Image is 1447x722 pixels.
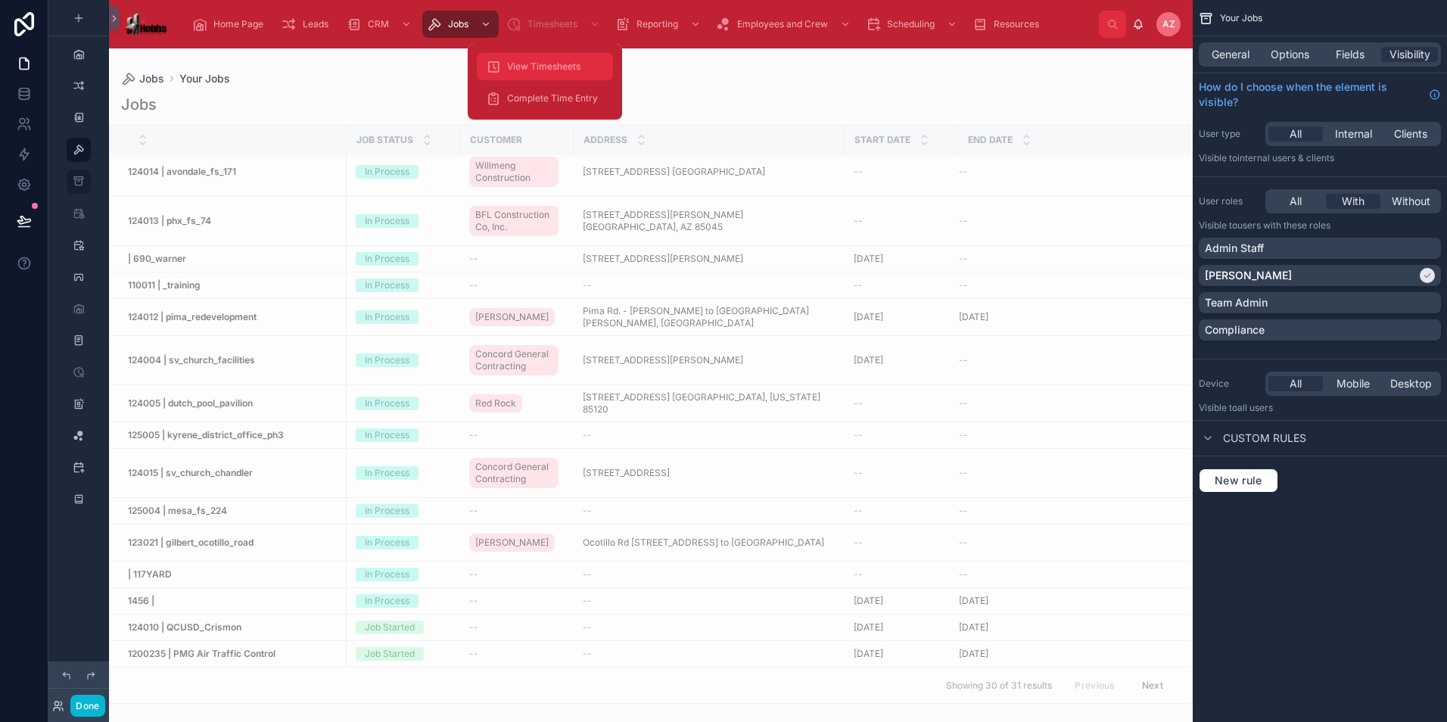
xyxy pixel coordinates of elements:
[365,594,409,608] div: In Process
[475,311,549,323] span: [PERSON_NAME]
[1237,152,1334,163] span: Internal users & clients
[128,568,338,580] a: | 117YARD
[469,595,478,607] span: --
[1199,195,1259,207] label: User roles
[356,536,451,549] a: In Process
[365,279,409,292] div: In Process
[422,11,499,38] a: Jobs
[583,429,592,441] span: --
[128,311,338,323] a: 124012 | pima_redevelopment
[128,648,338,660] a: 1200235 | PMG Air Traffic Control
[356,647,451,661] a: Job Started
[1335,126,1372,142] span: Internal
[854,505,863,517] span: --
[854,311,883,323] span: [DATE]
[854,429,863,441] span: --
[946,680,1052,692] span: Showing 30 of 31 results
[959,595,988,607] span: [DATE]
[128,505,227,516] strong: 125004 | mesa_fs_224
[1205,268,1292,283] p: [PERSON_NAME]
[365,536,409,549] div: In Process
[959,215,1172,227] a: --
[469,648,478,660] span: --
[356,621,451,634] a: Job Started
[959,648,988,660] span: [DATE]
[854,537,863,549] span: --
[854,505,949,517] a: --
[475,537,549,549] span: [PERSON_NAME]
[121,71,164,86] a: Jobs
[959,537,968,549] span: --
[477,53,613,80] a: View Timesheets
[854,595,949,607] a: [DATE]
[854,467,949,479] a: --
[583,429,836,441] a: --
[854,467,863,479] span: --
[1205,322,1265,338] p: Compliance
[959,568,1172,580] a: --
[365,647,415,661] div: Job Started
[469,203,565,239] a: BFL Construction Co, Inc.
[583,279,592,291] span: --
[448,18,468,30] span: Jobs
[1223,431,1306,446] span: Custom rules
[1342,194,1365,209] span: With
[128,621,338,633] a: 124010 | QCUSD_Crismon
[469,505,478,517] span: --
[128,595,154,606] strong: 1456 |
[959,397,1172,409] a: --
[1199,219,1441,232] p: Visible to
[636,18,678,30] span: Reporting
[475,160,552,184] span: Willmeng Construction
[959,354,968,366] span: --
[959,215,968,227] span: --
[303,18,328,30] span: Leads
[1290,126,1302,142] span: All
[128,537,338,549] a: 123021 | gilbert_ocotillo_road
[121,94,157,115] h1: Jobs
[128,279,338,291] a: 110011 | _training
[128,354,255,366] strong: 124004 | sv_church_facilities
[583,467,836,479] a: [STREET_ADDRESS]
[959,621,988,633] span: [DATE]
[611,11,708,38] a: Reporting
[469,342,565,378] a: Concord General Contracting
[356,134,413,146] span: Job Status
[365,252,409,266] div: In Process
[128,648,275,659] strong: 1200235 | PMG Air Traffic Control
[854,215,949,227] a: --
[1220,12,1262,24] span: Your Jobs
[179,71,230,86] a: Your Jobs
[854,397,949,409] a: --
[527,18,577,30] span: Timesheets
[1336,47,1365,62] span: Fields
[469,595,565,607] a: --
[356,353,451,367] a: In Process
[1199,79,1423,110] span: How do I choose when the element is visible?
[854,568,863,580] span: --
[180,8,1099,41] div: scrollable content
[1212,47,1249,62] span: General
[583,253,836,265] a: [STREET_ADDRESS][PERSON_NAME]
[277,11,339,38] a: Leads
[959,505,1172,517] a: --
[583,391,836,415] span: [STREET_ADDRESS] [GEOGRAPHIC_DATA], [US_STATE] 85120
[994,18,1039,30] span: Resources
[583,166,836,178] a: [STREET_ADDRESS] [GEOGRAPHIC_DATA]
[139,71,164,86] span: Jobs
[959,537,1172,549] a: --
[854,253,883,265] span: [DATE]
[128,354,338,366] a: 124004 | sv_church_facilities
[854,595,883,607] span: [DATE]
[1392,194,1430,209] span: Without
[469,531,565,555] a: [PERSON_NAME]
[959,279,968,291] span: --
[356,310,451,324] a: In Process
[583,134,627,146] span: Address
[583,568,836,580] a: --
[128,311,257,322] strong: 124012 | pima_redevelopment
[1131,674,1174,697] button: Next
[968,134,1013,146] span: End Date
[1199,79,1441,110] a: How do I choose when the element is visible?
